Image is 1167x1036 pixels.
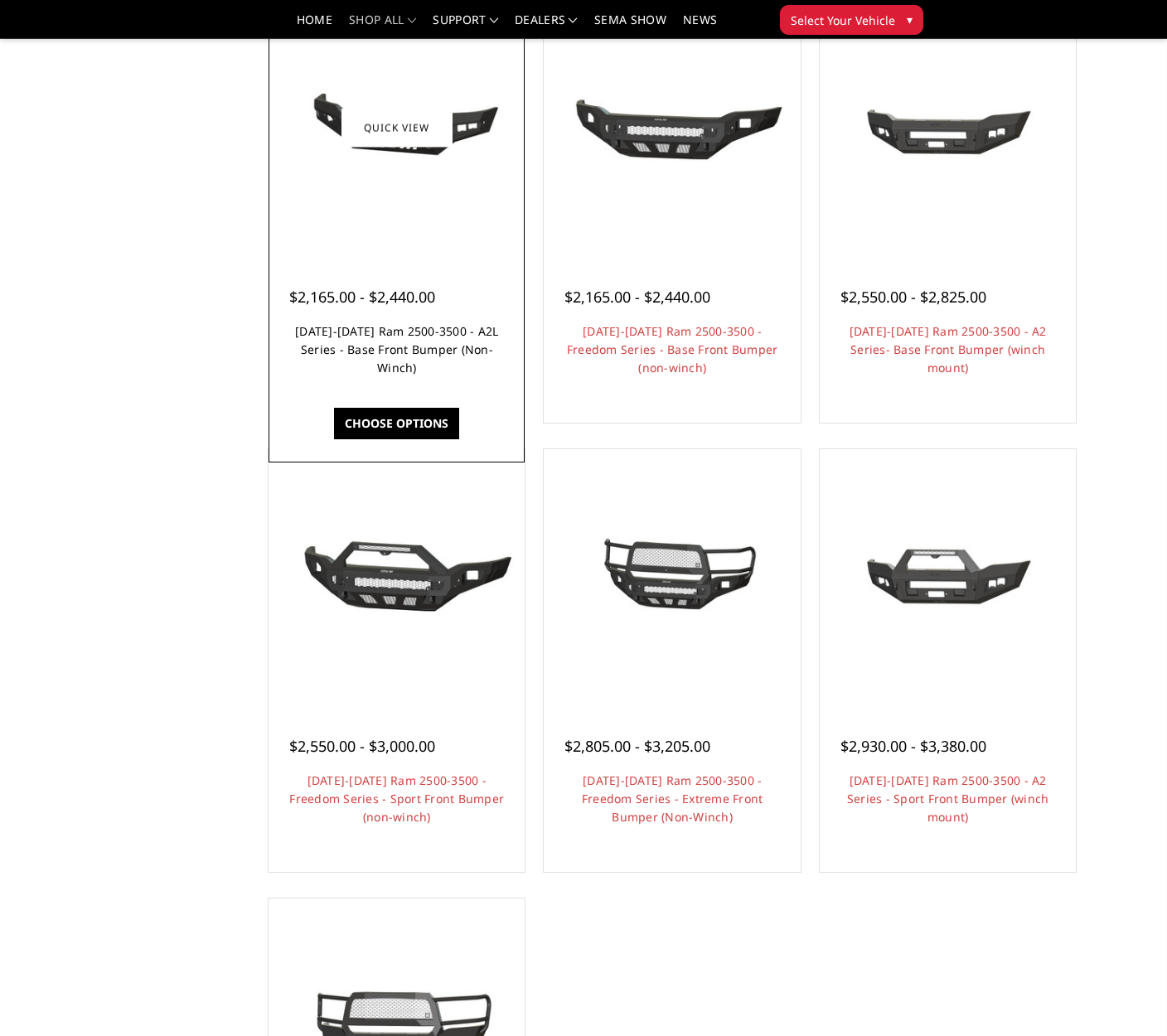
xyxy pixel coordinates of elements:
a: shop all [349,14,416,38]
span: $2,550.00 - $3,000.00 [289,736,435,756]
a: [DATE]-[DATE] Ram 2500-3500 - Freedom Series - Extreme Front Bumper (Non-Winch) [582,772,763,825]
a: Choose Options [334,408,459,439]
img: 2019-2025 Ram 2500-3500 - Freedom Series - Base Front Bumper (non-winch) [548,70,796,186]
a: News [683,14,717,38]
a: 2019-2025 Ram 2500-3500 - A2 Series - Sport Front Bumper (winch mount) 2019-2025 Ram 2500-3500 - ... [824,453,1072,701]
a: 2019-2025 Ram 2500-3500 - Freedom Series - Extreme Front Bumper (Non-Winch) 2019-2025 Ram 2500-35... [548,453,796,701]
a: Home [297,14,332,38]
a: 2019-2025 Ram 2500-3500 - Freedom Series - Sport Front Bumper (non-winch) Multiple lighting options [273,453,521,701]
a: SEMA Show [594,14,666,38]
button: Select Your Vehicle [780,5,923,35]
a: Quick view [341,109,453,148]
span: $2,805.00 - $3,205.00 [564,736,710,756]
span: $2,930.00 - $3,380.00 [840,736,986,756]
img: 2019-2025 Ram 2500-3500 - A2 Series- Base Front Bumper (winch mount) [824,72,1072,184]
a: 2019-2024 Ram 2500-3500 - A2L Series - Base Front Bumper (Non-Winch) [273,3,521,251]
a: 2019-2025 Ram 2500-3500 - Freedom Series - Base Front Bumper (non-winch) 2019-2025 Ram 2500-3500 ... [548,3,796,251]
img: 2019-2025 Ram 2500-3500 - Freedom Series - Sport Front Bumper (non-winch) [273,519,521,635]
a: [DATE]-[DATE] Ram 2500-3500 - A2 Series - Sport Front Bumper (winch mount) [847,772,1049,825]
span: Select Your Vehicle [791,12,895,29]
a: [DATE]-[DATE] Ram 2500-3500 - A2 Series- Base Front Bumper (winch mount) [850,323,1047,375]
iframe: Chat Widget [1084,956,1167,1036]
a: [DATE]-[DATE] Ram 2500-3500 - Freedom Series - Base Front Bumper (non-winch) [567,323,778,375]
span: $2,165.00 - $2,440.00 [564,287,710,307]
a: Support [433,14,498,38]
span: $2,165.00 - $2,440.00 [289,287,435,307]
img: 2019-2024 Ram 2500-3500 - A2L Series - Base Front Bumper (Non-Winch) [273,70,521,186]
a: [DATE]-[DATE] Ram 2500-3500 - Freedom Series - Sport Front Bumper (non-winch) [289,772,504,825]
a: [DATE]-[DATE] Ram 2500-3500 - A2L Series - Base Front Bumper (Non-Winch) [295,323,498,375]
a: 2019-2025 Ram 2500-3500 - A2 Series- Base Front Bumper (winch mount) [824,3,1072,251]
span: $2,550.00 - $2,825.00 [840,287,986,307]
span: ▾ [907,11,913,28]
a: Dealers [515,14,578,38]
